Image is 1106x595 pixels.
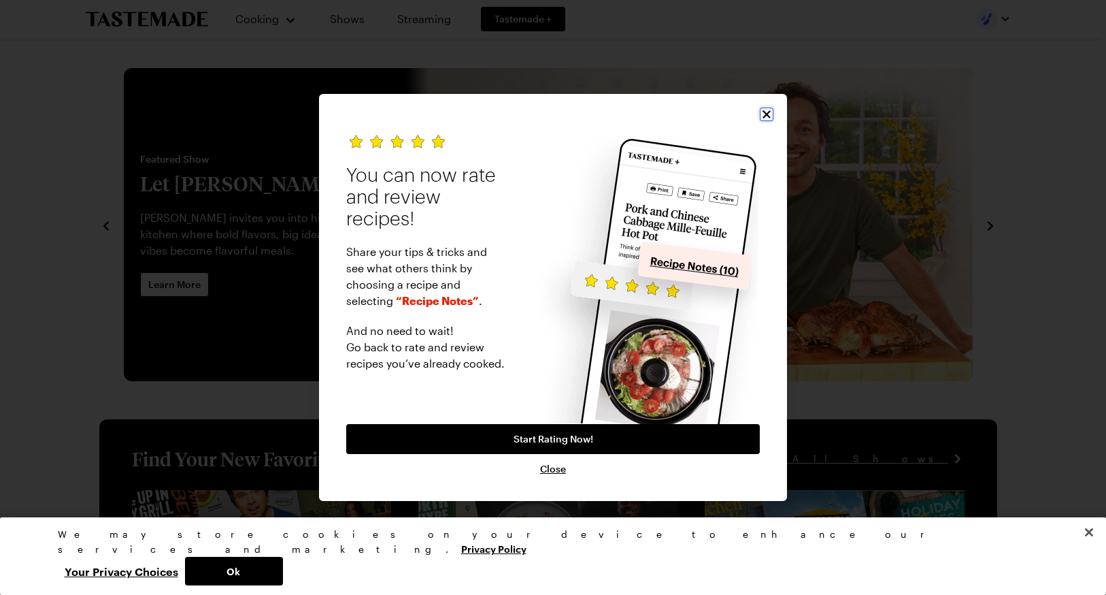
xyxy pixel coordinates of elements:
[461,542,526,555] a: More information about your privacy, opens in a new tab
[58,527,1037,585] div: Privacy
[760,108,773,121] button: Close
[58,527,1037,557] div: We may store cookies on your device to enhance our services and marketing.
[540,462,566,476] button: Close
[346,165,506,230] h2: You can now rate and review recipes!
[396,294,479,307] span: “Recipe Notes”
[346,244,506,309] p: Share your tips & tricks and see what others think by choosing a recipe and selecting .
[346,424,760,454] a: Start Rating Now!
[514,432,593,446] span: Start Rating Now!
[346,323,506,372] p: And no need to wait! Go back to rate and review recipes you’ve already cooked.
[185,557,283,585] button: Ok
[58,557,185,585] button: Your Privacy Choices
[1074,517,1104,547] button: Close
